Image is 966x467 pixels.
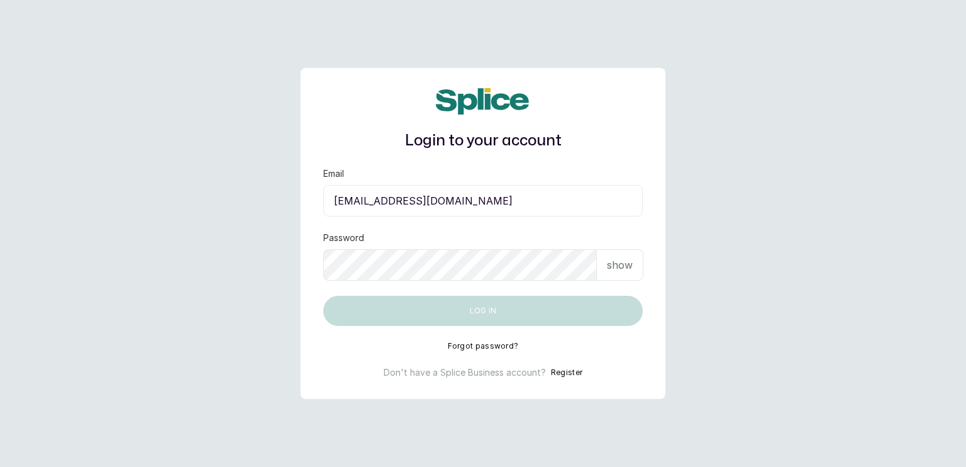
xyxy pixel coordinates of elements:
[323,296,643,326] button: Log in
[323,232,364,244] label: Password
[607,257,633,273] p: show
[384,366,546,379] p: Don't have a Splice Business account?
[323,185,643,217] input: email@acme.com
[323,130,643,152] h1: Login to your account
[448,341,519,351] button: Forgot password?
[323,167,344,180] label: Email
[551,366,582,379] button: Register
